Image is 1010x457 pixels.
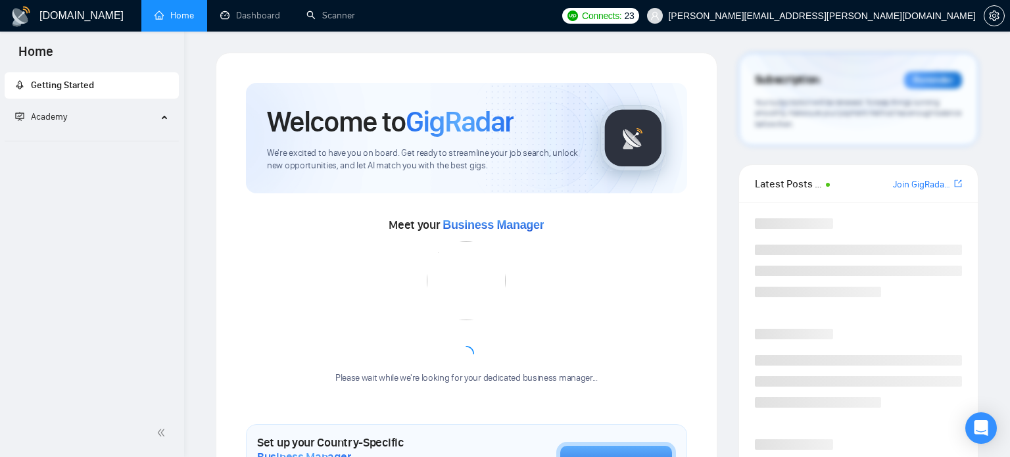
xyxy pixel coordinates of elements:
span: Academy [31,111,67,122]
li: Getting Started [5,72,179,99]
span: Your subscription will be renewed. To keep things running smoothly, make sure your payment method... [755,97,961,129]
span: double-left [156,426,170,439]
span: Connects: [582,9,621,23]
span: rocket [15,80,24,89]
li: Academy Homepage [5,135,179,144]
a: dashboardDashboard [220,10,280,21]
span: We're excited to have you on board. Get ready to streamline your job search, unlock new opportuni... [267,147,579,172]
img: error [427,241,506,320]
span: Subscription [755,69,820,91]
span: GigRadar [406,104,514,139]
a: setting [984,11,1005,21]
img: gigradar-logo.png [600,105,666,171]
img: logo [11,6,32,27]
a: searchScanner [306,10,355,21]
img: upwork-logo.png [567,11,578,21]
span: Business Manager [443,218,544,231]
div: Open Intercom Messenger [965,412,997,444]
a: export [954,178,962,190]
span: setting [984,11,1004,21]
span: Academy [15,111,67,122]
h1: Welcome to [267,104,514,139]
span: Home [8,42,64,70]
span: Getting Started [31,80,94,91]
span: fund-projection-screen [15,112,24,121]
span: Latest Posts from the GigRadar Community [755,176,822,192]
a: Join GigRadar Slack Community [893,178,951,192]
div: Please wait while we're looking for your dedicated business manager... [327,372,606,385]
div: Reminder [904,72,962,89]
span: loading [456,343,478,366]
span: Meet your [389,218,544,232]
button: setting [984,5,1005,26]
span: user [650,11,660,20]
span: 23 [624,9,634,23]
a: homeHome [155,10,194,21]
span: export [954,178,962,189]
